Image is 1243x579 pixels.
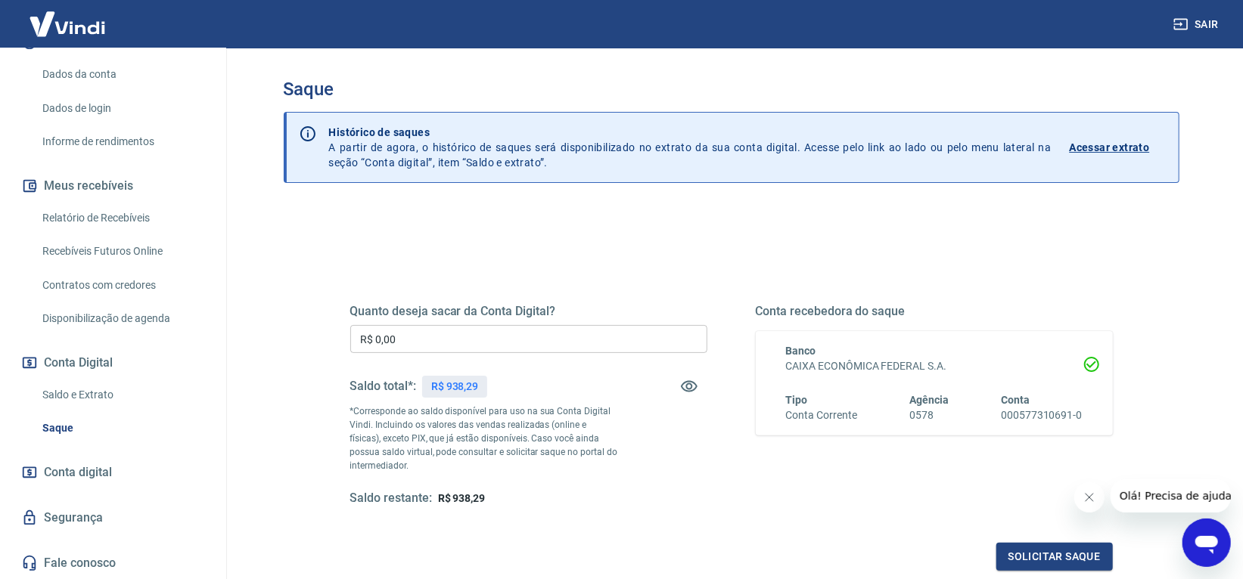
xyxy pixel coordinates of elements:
[431,379,479,395] p: R$ 938,29
[18,501,208,534] a: Segurança
[9,11,127,23] span: Olá! Precisa de ajuda?
[36,270,208,301] a: Contratos com credores
[284,79,1179,100] h3: Saque
[36,379,208,410] a: Saldo e Extrato
[786,345,816,357] span: Banco
[36,413,208,444] a: Saque
[1074,482,1105,512] iframe: Close message
[1182,519,1231,567] iframe: Button to launch messaging window
[18,456,208,489] a: Conta digital
[350,404,618,472] p: *Corresponde ao saldo disponível para uso na sua Conta Digital Vindi. Incluindo os valores das ve...
[18,169,208,203] button: Meus recebíveis
[18,346,208,379] button: Conta Digital
[36,59,208,90] a: Dados da conta
[996,543,1113,571] button: Solicitar saque
[1001,407,1082,423] h6: 000577310691-0
[786,394,808,406] span: Tipo
[756,304,1113,319] h5: Conta recebedora do saque
[438,492,486,504] span: R$ 938,29
[350,379,416,394] h5: Saldo total*:
[36,203,208,234] a: Relatório de Recebíveis
[36,236,208,267] a: Recebíveis Futuros Online
[36,126,208,157] a: Informe de rendimentos
[1070,125,1167,170] a: Acessar extrato
[786,407,857,423] h6: Conta Corrente
[18,1,117,47] img: Vindi
[36,303,208,334] a: Disponibilização de agenda
[44,462,112,483] span: Conta digital
[350,491,432,506] h5: Saldo restante:
[1170,11,1225,39] button: Sair
[909,407,949,423] h6: 0578
[329,125,1052,170] p: A partir de agora, o histórico de saques será disponibilizado no extrato da sua conta digital. Ac...
[1001,394,1030,406] span: Conta
[329,125,1052,140] p: Histórico de saques
[909,394,949,406] span: Agência
[1070,140,1150,155] p: Acessar extrato
[350,304,707,319] h5: Quanto deseja sacar da Conta Digital?
[786,358,1083,374] h6: CAIXA ECONÔMICA FEDERAL S.A.
[36,93,208,124] a: Dados de login
[1111,479,1231,512] iframe: Message from company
